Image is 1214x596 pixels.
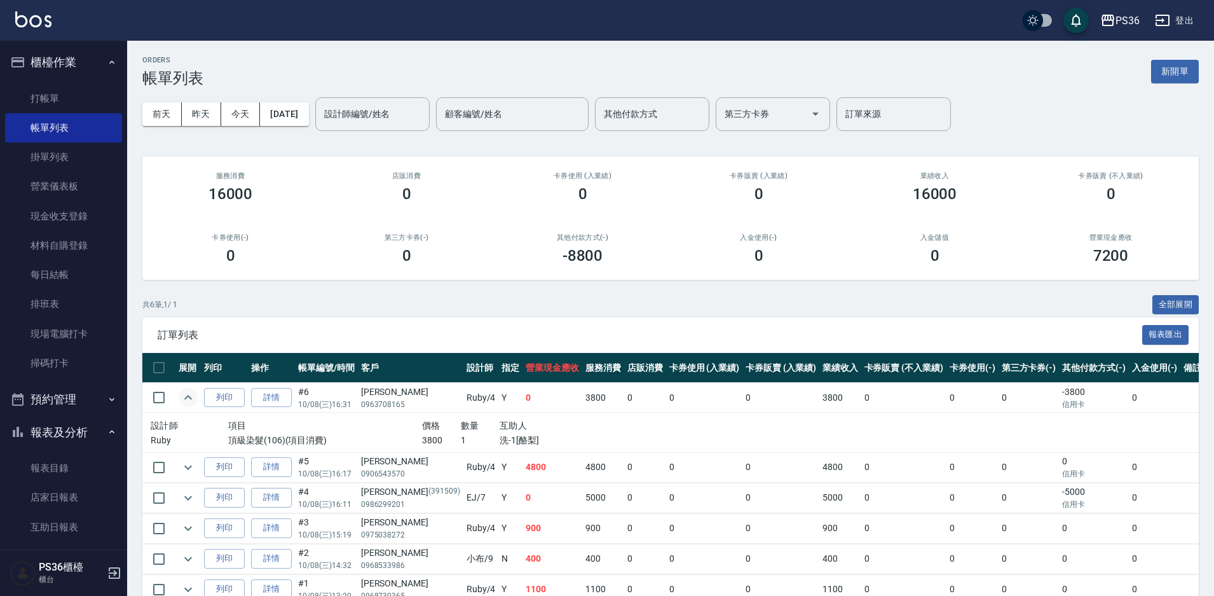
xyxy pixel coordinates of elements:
[946,544,999,574] td: 0
[5,542,122,571] a: 互助排行榜
[754,185,763,203] h3: 0
[666,544,743,574] td: 0
[142,102,182,126] button: 前天
[946,513,999,543] td: 0
[463,513,499,543] td: Ruby /4
[298,499,355,510] p: 10/08 (三) 16:11
[5,142,122,172] a: 掛單列表
[204,549,245,569] button: 列印
[295,383,358,413] td: #6
[15,11,51,27] img: Logo
[666,513,743,543] td: 0
[361,577,460,590] div: [PERSON_NAME]
[1059,544,1129,574] td: 0
[913,185,957,203] h3: 16000
[498,353,522,383] th: 指定
[39,574,104,585] p: 櫃台
[142,56,203,64] h2: ORDERS
[754,247,763,265] h3: 0
[295,483,358,513] td: #4
[1059,383,1129,413] td: -3800
[361,455,460,468] div: [PERSON_NAME]
[862,233,1007,242] h2: 入金儲值
[666,483,743,513] td: 0
[1142,328,1189,340] a: 報表匯出
[358,353,463,383] th: 客戶
[204,518,245,538] button: 列印
[428,485,460,499] p: (391509)
[142,69,203,87] h3: 帳單列表
[463,483,499,513] td: EJ /7
[946,452,999,482] td: 0
[861,452,946,482] td: 0
[1059,353,1129,383] th: 其他付款方式(-)
[361,499,460,510] p: 0986299201
[226,247,235,265] h3: 0
[158,172,303,180] h3: 服務消費
[624,544,666,574] td: 0
[522,483,582,513] td: 0
[522,513,582,543] td: 900
[5,84,122,113] a: 打帳單
[819,353,861,383] th: 業績收入
[500,420,527,431] span: 互助人
[742,353,819,383] th: 卡券販賣 (入業績)
[221,102,261,126] button: 今天
[5,202,122,231] a: 現金收支登錄
[582,544,624,574] td: 400
[498,513,522,543] td: Y
[1180,353,1204,383] th: 備註
[1151,65,1199,77] a: 新開單
[298,399,355,410] p: 10/08 (三) 16:31
[251,457,292,477] a: 詳情
[361,560,460,571] p: 0968533986
[402,185,411,203] h3: 0
[5,260,122,289] a: 每日結帳
[5,319,122,349] a: 現場電腦打卡
[498,544,522,574] td: N
[179,388,198,407] button: expand row
[861,544,946,574] td: 0
[5,349,122,378] a: 掃碼打卡
[5,113,122,142] a: 帳單列表
[295,452,358,482] td: #5
[463,383,499,413] td: Ruby /4
[582,452,624,482] td: 4800
[861,483,946,513] td: 0
[295,544,358,574] td: #2
[204,388,245,408] button: 列印
[999,544,1060,574] td: 0
[361,399,460,410] p: 0963708165
[686,233,831,242] h2: 入金使用(-)
[1059,452,1129,482] td: 0
[578,185,587,203] h3: 0
[624,483,666,513] td: 0
[201,353,248,383] th: 列印
[1093,247,1129,265] h3: 7200
[1059,513,1129,543] td: 0
[510,233,655,242] h2: 其他付款方式(-)
[251,388,292,408] a: 詳情
[461,420,479,431] span: 數量
[805,104,826,124] button: Open
[1115,13,1140,29] div: PS36
[999,483,1060,513] td: 0
[251,549,292,569] a: 詳情
[861,353,946,383] th: 卡券販賣 (不入業績)
[946,483,999,513] td: 0
[742,544,819,574] td: 0
[686,172,831,180] h2: 卡券販賣 (入業績)
[461,434,500,447] p: 1
[1129,452,1181,482] td: 0
[1107,185,1115,203] h3: 0
[260,102,308,126] button: [DATE]
[175,353,201,383] th: 展開
[819,513,861,543] td: 900
[5,172,122,201] a: 營業儀表板
[582,383,624,413] td: 3800
[999,383,1060,413] td: 0
[158,233,303,242] h2: 卡券使用(-)
[931,247,939,265] h3: 0
[295,353,358,383] th: 帳單編號/時間
[582,353,624,383] th: 服務消費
